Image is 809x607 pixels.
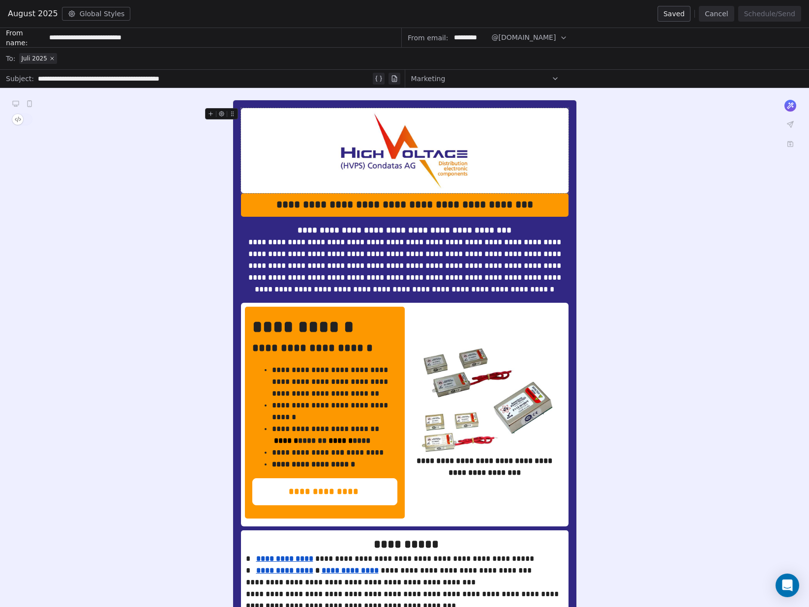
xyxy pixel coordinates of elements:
button: Saved [658,6,690,22]
button: Global Styles [62,7,131,21]
div: Open Intercom Messenger [776,574,799,597]
span: @[DOMAIN_NAME] [491,32,556,43]
span: August 2025 [8,8,58,20]
span: From email: [408,33,448,43]
span: Subject: [6,74,34,87]
span: Marketing [411,74,446,84]
span: To: [6,54,15,63]
span: From name: [6,28,45,48]
button: Cancel [699,6,734,22]
button: Schedule/Send [738,6,801,22]
span: Juli 2025 [21,55,47,62]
